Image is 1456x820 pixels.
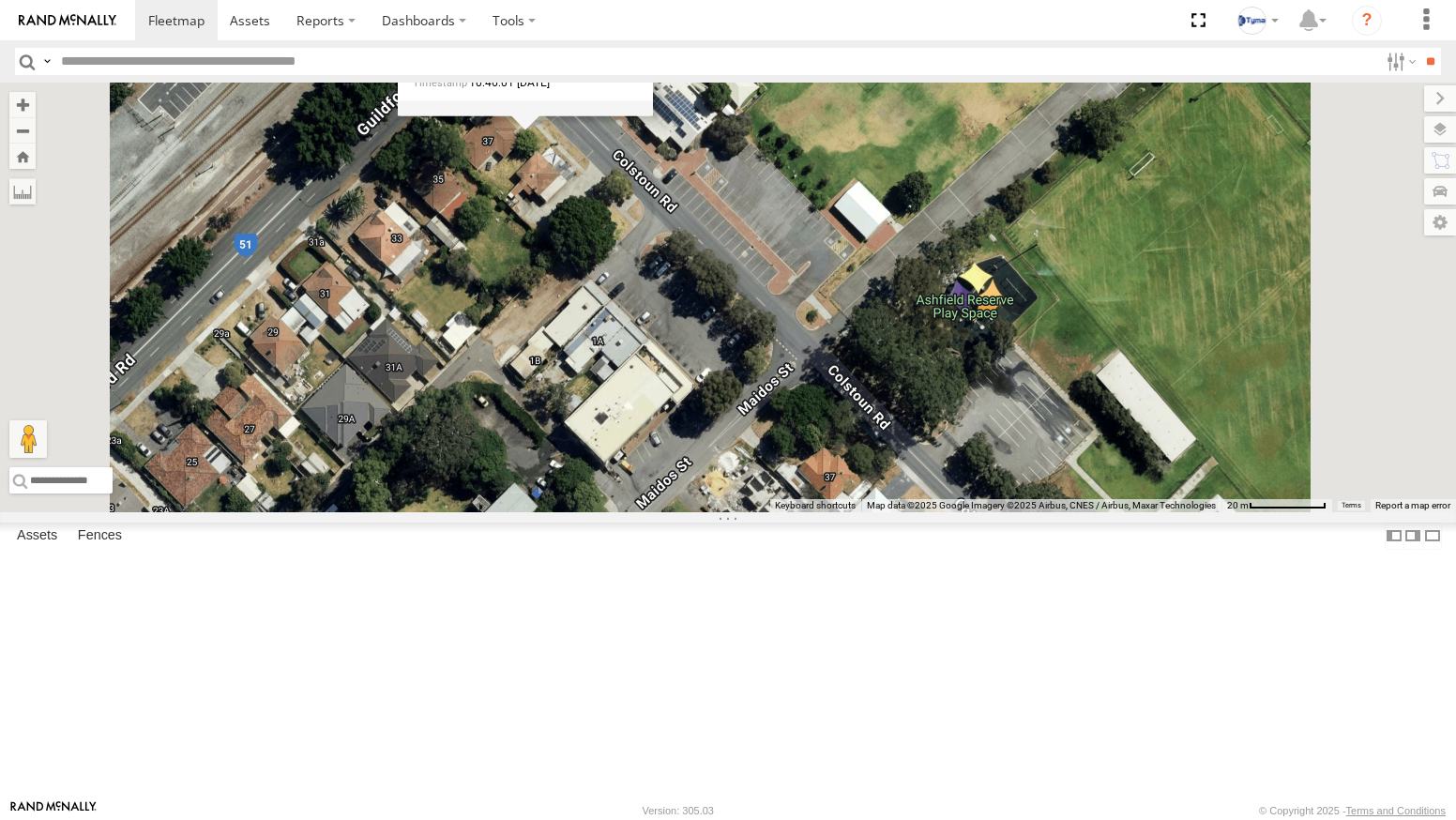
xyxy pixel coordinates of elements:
img: rand-logo.svg [19,14,116,27]
div: Version: 305.03 [643,805,714,816]
label: Fences [68,523,131,549]
i: ? [1352,6,1382,36]
span: Map data ©2025 Google Imagery ©2025 Airbus, CNES / Airbus, Maxar Technologies [867,500,1216,510]
a: Visit our Website [10,801,97,820]
div: Gray Wiltshire [1231,7,1285,35]
label: Measure [9,178,36,205]
div: © Copyright 2025 - [1259,805,1446,816]
button: Map scale: 20 m per 79 pixels [1221,499,1332,512]
button: Zoom Home [9,144,36,169]
label: Map Settings [1424,209,1456,235]
button: Zoom out [9,117,36,144]
label: Dock Summary Table to the Right [1403,523,1422,550]
a: Terms [1342,502,1361,509]
a: Report a map error [1375,500,1450,510]
span: 20 m [1227,500,1249,510]
div: Date/time of location update [413,78,600,90]
a: Terms and Conditions [1346,805,1446,816]
label: Search Filter Options [1379,48,1419,75]
label: Dock Summary Table to the Left [1385,523,1403,550]
label: Hide Summary Table [1423,523,1442,550]
label: Assets [8,523,67,549]
button: Keyboard shortcuts [775,499,856,512]
button: Drag Pegman onto the map to open Street View [9,420,47,458]
button: Zoom in [9,92,36,117]
label: Search Query [39,48,54,75]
